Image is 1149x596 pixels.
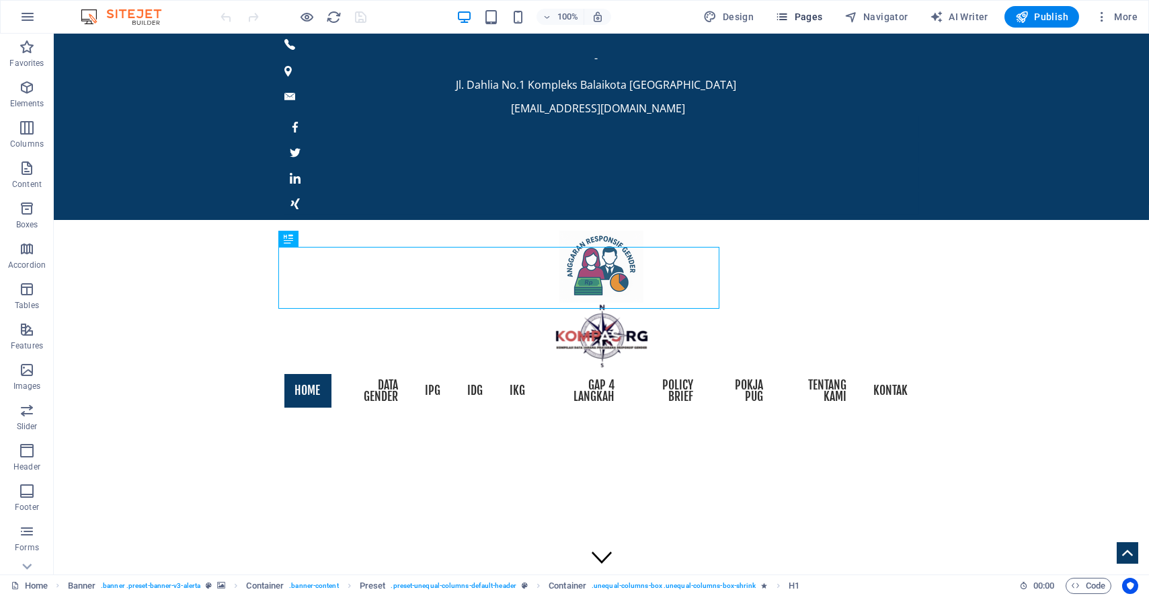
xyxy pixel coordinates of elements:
p: Columns [10,139,44,149]
span: . unequal-columns-box .unequal-columns-box-shrink [592,578,756,594]
button: Code [1066,578,1111,594]
button: Pages [770,6,828,28]
span: 00 00 [1033,578,1054,594]
button: 100% [537,9,584,25]
i: Element contains an animation [762,582,768,589]
h6: 100% [557,9,578,25]
h6: Session time [1019,578,1055,594]
span: Navigator [844,10,908,24]
div: Design (Ctrl+Alt+Y) [699,6,760,28]
p: Favorites [9,58,44,69]
i: This element is a customizable preset [206,582,212,589]
i: This element contains a background [217,582,225,589]
button: Design [699,6,760,28]
p: Tables [15,300,39,311]
button: Publish [1004,6,1079,28]
a: Click to cancel selection. Double-click to open Pages [11,578,48,594]
button: reload [326,9,342,25]
span: Design [704,10,754,24]
nav: breadcrumb [68,578,799,594]
span: Code [1072,578,1105,594]
span: Click to select. Double-click to edit [360,578,386,594]
span: . banner-content [289,578,338,594]
i: Reload page [327,9,342,25]
p: Slider [17,421,38,432]
span: Click to select. Double-click to edit [68,578,96,594]
button: Usercentrics [1122,578,1138,594]
span: Publish [1015,10,1068,24]
button: Click here to leave preview mode and continue editing [299,9,315,25]
p: Images [13,381,41,392]
i: On resize automatically adjust zoom level to fit chosen device. [592,11,604,23]
p: Accordion [8,260,46,270]
p: Footer [15,502,39,513]
p: Content [12,179,42,190]
span: More [1095,10,1138,24]
span: . preset-unequal-columns-default-header [391,578,516,594]
span: Pages [775,10,822,24]
button: Navigator [839,6,914,28]
img: Editor Logo [77,9,178,25]
span: . banner .preset-banner-v3-alerta [101,578,200,594]
button: AI Writer [924,6,994,28]
p: Elements [10,98,44,109]
span: Click to select. Double-click to edit [789,578,799,594]
button: More [1090,6,1143,28]
span: Click to select. Double-click to edit [246,578,284,594]
i: This element is a customizable preset [522,582,528,589]
p: Header [13,461,40,472]
span: : [1043,581,1045,591]
span: AI Writer [930,10,988,24]
p: Features [11,340,43,351]
p: Boxes [16,219,38,230]
p: Forms [15,542,39,553]
span: Click to select. Double-click to edit [549,578,586,594]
